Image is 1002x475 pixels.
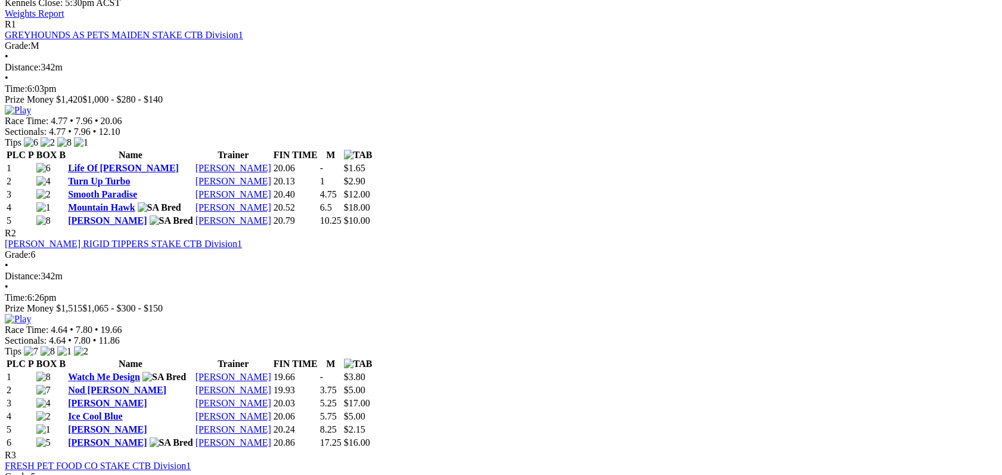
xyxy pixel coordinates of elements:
th: M [319,358,342,370]
a: [PERSON_NAME] [196,202,271,212]
span: 4.64 [49,335,66,346]
th: Trainer [195,149,272,161]
img: 2 [36,411,51,422]
span: • [95,116,98,126]
span: Grade: [5,41,31,51]
span: $1.65 [344,163,365,173]
a: [PERSON_NAME] [196,411,271,421]
a: Mountain Hawk [68,202,135,212]
span: Tips [5,137,21,147]
img: 2 [36,189,51,200]
span: • [93,335,97,346]
td: 2 [6,175,35,187]
a: Life Of [PERSON_NAME] [68,163,179,173]
td: 5 [6,215,35,227]
span: 7.80 [74,335,91,346]
a: Smooth Paradise [68,189,137,199]
span: $2.90 [344,176,365,186]
img: 8 [36,215,51,226]
td: 20.79 [273,215,318,227]
a: Watch Me Design [68,372,140,382]
span: PLC [7,359,26,369]
td: 3 [6,397,35,409]
td: 1 [6,162,35,174]
span: Tips [5,346,21,356]
th: FIN TIME [273,149,318,161]
span: • [5,73,8,83]
span: P [28,150,34,160]
text: - [320,163,323,173]
a: [PERSON_NAME] [68,437,147,448]
td: 20.52 [273,202,318,214]
span: • [95,325,98,335]
td: 20.03 [273,397,318,409]
span: Race Time: [5,116,48,126]
span: $17.00 [344,398,370,408]
th: Name [67,149,194,161]
span: R1 [5,19,16,29]
span: • [68,335,72,346]
text: 10.25 [320,215,342,226]
img: 1 [36,424,51,435]
img: SA Bred [150,215,193,226]
td: 20.06 [273,411,318,422]
span: 4.64 [51,325,67,335]
a: [PERSON_NAME] [196,163,271,173]
span: $10.00 [344,215,370,226]
a: [PERSON_NAME] [68,424,147,434]
span: $3.80 [344,372,365,382]
span: 11.86 [98,335,119,346]
span: $5.00 [344,411,365,421]
text: - [320,372,323,382]
text: 5.25 [320,398,337,408]
span: $12.00 [344,189,370,199]
img: 7 [36,385,51,396]
span: • [93,127,97,137]
span: B [59,150,66,160]
th: M [319,149,342,161]
span: 20.06 [101,116,122,126]
div: Prize Money $1,420 [5,94,997,105]
text: 17.25 [320,437,342,448]
td: 20.13 [273,175,318,187]
span: • [70,325,73,335]
span: Distance: [5,271,41,281]
a: [PERSON_NAME] [196,176,271,186]
td: 4 [6,411,35,422]
text: 1 [320,176,325,186]
span: • [5,282,8,292]
a: Weights Report [5,8,64,18]
span: • [5,51,8,61]
span: $1,000 - $280 - $140 [82,94,163,104]
span: • [68,127,72,137]
div: 6 [5,249,997,260]
td: 20.24 [273,424,318,436]
td: 20.06 [273,162,318,174]
span: Distance: [5,62,41,72]
img: 6 [24,137,38,148]
img: 2 [74,346,88,357]
a: [PERSON_NAME] [68,398,147,408]
a: Turn Up Turbo [68,176,130,186]
a: Nod [PERSON_NAME] [68,385,166,395]
td: 20.40 [273,189,318,201]
img: 8 [57,137,72,148]
span: R3 [5,450,16,460]
img: 8 [36,372,51,383]
span: Grade: [5,249,31,260]
td: 5 [6,424,35,436]
img: SA Bred [150,437,193,448]
span: 12.10 [98,127,120,137]
td: 6 [6,437,35,449]
span: 7.96 [76,116,92,126]
div: 6:03pm [5,84,997,94]
td: 19.93 [273,384,318,396]
div: 342m [5,62,997,73]
span: BOX [36,359,57,369]
a: [PERSON_NAME] [196,372,271,382]
span: Time: [5,292,27,303]
span: 4.77 [51,116,67,126]
th: FIN TIME [273,358,318,370]
img: 4 [36,176,51,187]
span: P [28,359,34,369]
